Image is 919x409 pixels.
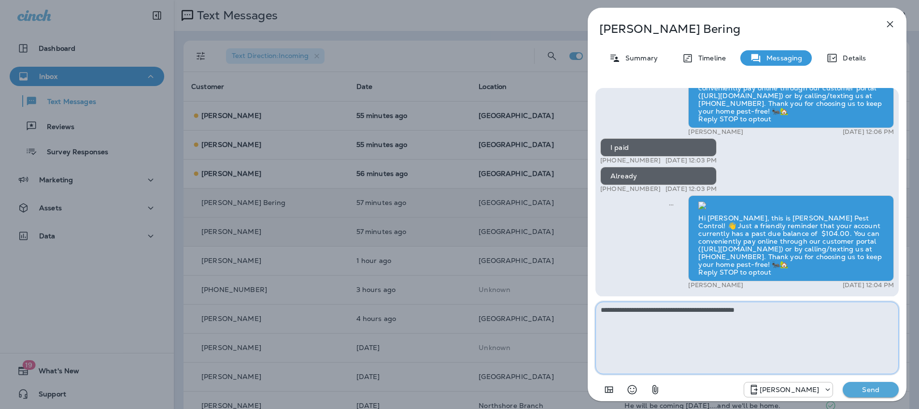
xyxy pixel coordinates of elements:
[688,281,743,289] p: [PERSON_NAME]
[600,167,717,185] div: Already
[621,54,658,62] p: Summary
[693,54,726,62] p: Timeline
[762,54,802,62] p: Messaging
[688,128,743,136] p: [PERSON_NAME]
[669,200,674,208] span: Sent
[843,128,894,136] p: [DATE] 12:06 PM
[850,385,891,394] p: Send
[838,54,866,62] p: Details
[600,157,661,164] p: [PHONE_NUMBER]
[665,185,717,193] p: [DATE] 12:03 PM
[688,195,894,281] div: Hi [PERSON_NAME], this is [PERSON_NAME] Pest Control! 👋 Just a friendly reminder that your accoun...
[760,386,820,394] p: [PERSON_NAME]
[698,202,706,209] img: twilio-download
[599,380,619,399] button: Add in a premade template
[843,281,894,289] p: [DATE] 12:04 PM
[600,138,717,157] div: I paid
[599,22,863,36] p: [PERSON_NAME] Bering
[622,380,642,399] button: Select an emoji
[744,384,833,395] div: +1 (504) 576-9603
[665,157,717,164] p: [DATE] 12:03 PM
[600,185,661,193] p: [PHONE_NUMBER]
[843,382,899,397] button: Send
